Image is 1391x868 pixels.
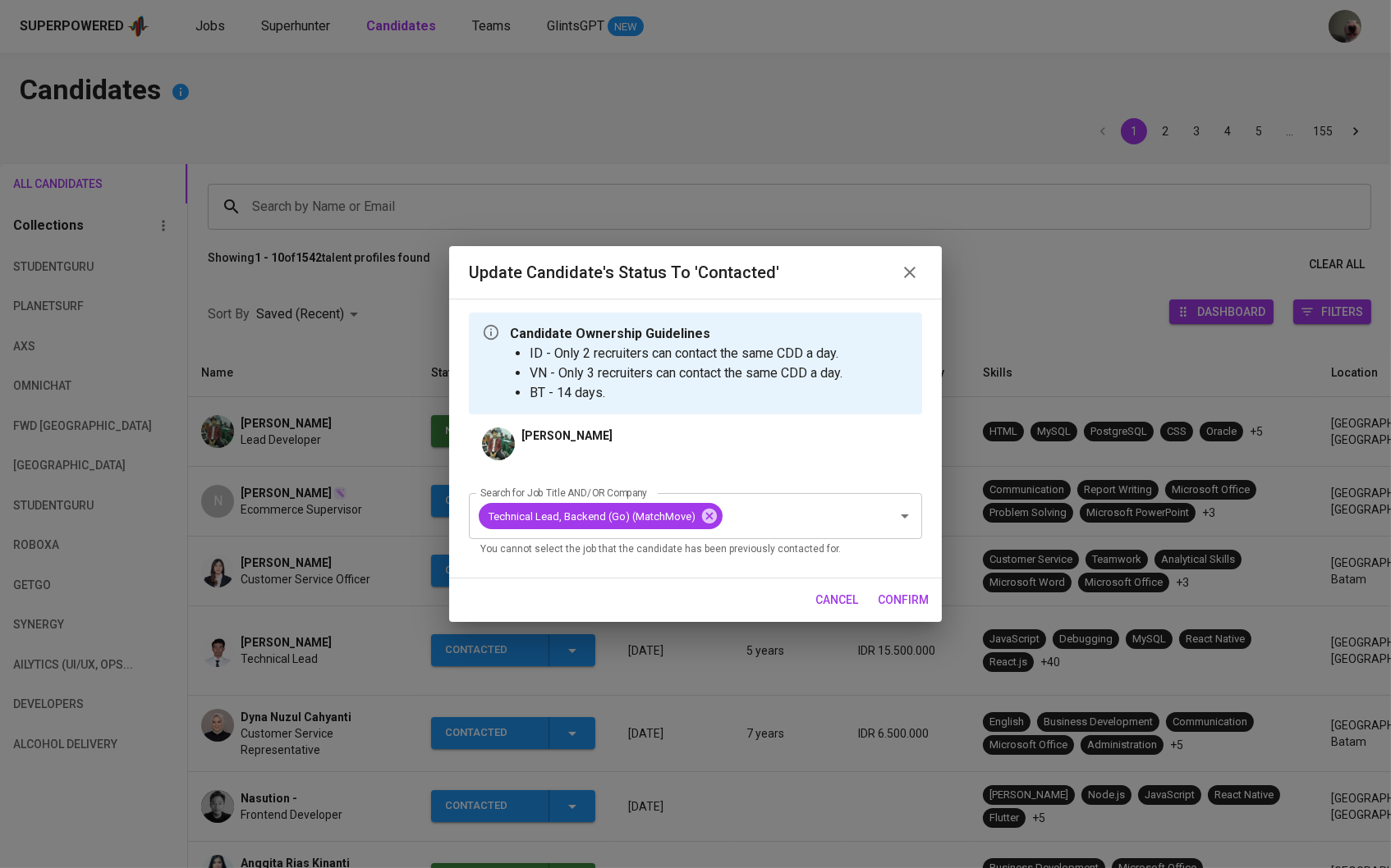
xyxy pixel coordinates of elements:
span: cancel [815,590,858,610]
li: VN - Only 3 recruiters can contact the same CDD a day. [530,363,842,383]
li: BT - 14 days. [530,383,842,403]
p: [PERSON_NAME] [521,427,613,444]
button: cancel [809,585,865,615]
li: ID - Only 2 recruiters can contact the same CDD a day. [530,344,842,363]
span: confirm [878,590,929,610]
button: confirm [871,585,935,615]
img: b3c1ffa659bf2f5967a40d7ae4fd2c1e.jpeg [482,427,515,460]
h6: Update Candidate's Status to 'Contacted' [469,259,779,286]
span: Technical Lead, Backend (Go) (MatchMove) [479,509,705,524]
button: Open [893,505,916,528]
p: You cannot select the job that the candidate has been previously contacted for. [480,541,911,558]
div: Technical Lead, Backend (Go) (MatchMove) [479,503,723,529]
p: Candidate Ownership Guidelines [510,324,842,344]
